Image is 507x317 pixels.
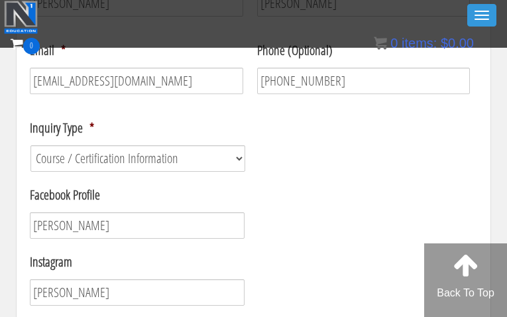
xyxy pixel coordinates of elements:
[4,1,38,34] img: n1-education
[30,253,72,271] label: Instagram
[441,36,448,50] span: $
[30,68,243,94] input: Email
[23,38,40,54] span: 0
[30,279,245,306] input: username_without_@
[374,36,474,50] a: 0 items: $0.00
[402,36,437,50] span: items:
[441,36,474,50] bdi: 0.00
[30,119,94,137] label: Inquiry Type
[424,285,507,301] p: Back To Top
[11,34,40,52] a: 0
[374,36,387,50] img: icon11.png
[30,212,245,239] input: https://facebook.com/username
[390,36,398,50] span: 0
[30,186,100,204] label: Facebook Profile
